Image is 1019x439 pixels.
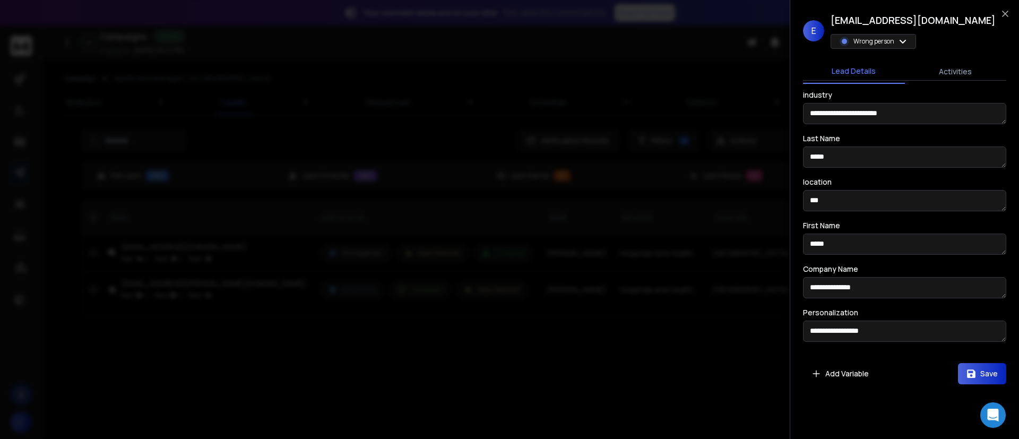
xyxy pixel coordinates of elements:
[803,178,832,186] label: location
[905,60,1007,83] button: Activities
[853,37,894,46] p: Wrong person
[803,59,905,84] button: Lead Details
[980,402,1006,428] div: Open Intercom Messenger
[803,309,858,316] label: Personalization
[958,363,1006,384] button: Save
[803,135,840,142] label: Last Name
[803,222,840,229] label: First Name
[803,265,858,273] label: Company Name
[803,363,877,384] button: Add Variable
[803,91,832,99] label: industry
[831,13,996,28] h1: [EMAIL_ADDRESS][DOMAIN_NAME]
[803,20,824,41] span: E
